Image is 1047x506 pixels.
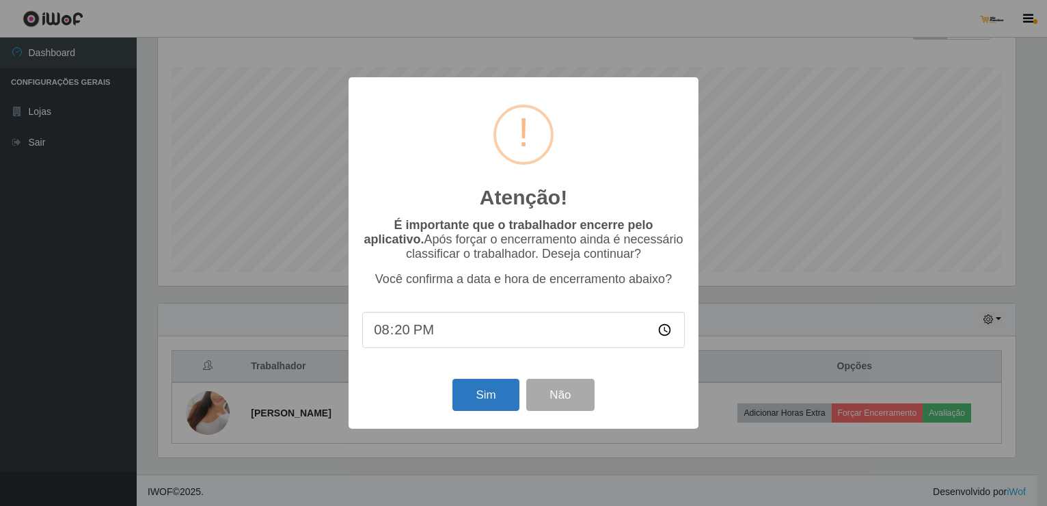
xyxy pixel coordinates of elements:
h2: Atenção! [480,185,567,210]
button: Não [526,379,594,411]
b: É importante que o trabalhador encerre pelo aplicativo. [364,218,653,246]
p: Após forçar o encerramento ainda é necessário classificar o trabalhador. Deseja continuar? [362,218,685,261]
button: Sim [452,379,519,411]
p: Você confirma a data e hora de encerramento abaixo? [362,272,685,287]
